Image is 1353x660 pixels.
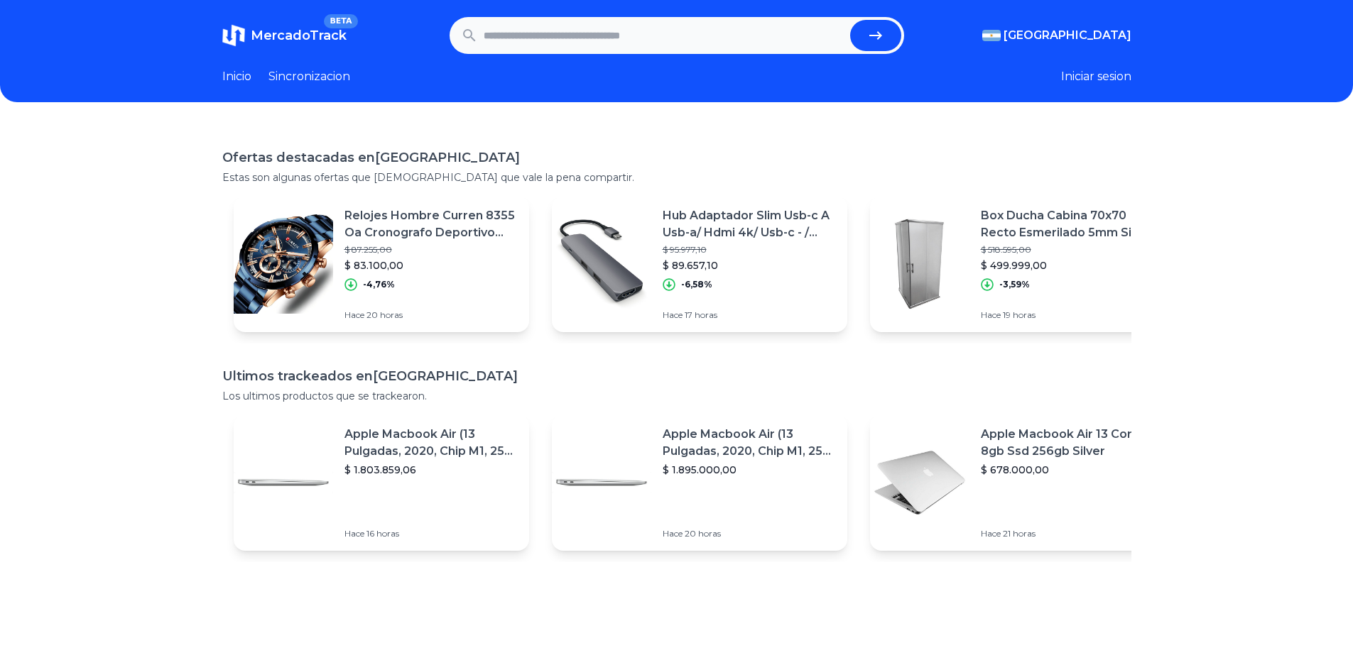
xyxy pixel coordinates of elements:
[981,426,1154,460] p: Apple Macbook Air 13 Core I5 8gb Ssd 256gb Silver
[222,389,1131,403] p: Los ultimos productos que se trackearon.
[663,528,836,539] p: Hace 20 horas
[981,309,1154,321] p: Hace 19 horas
[222,366,1131,386] h1: Ultimos trackeados en [GEOGRAPHIC_DATA]
[1061,68,1131,85] button: Iniciar sesion
[870,214,969,314] img: Featured image
[663,244,836,255] p: $ 95.977,10
[981,244,1154,255] p: $ 518.595,00
[981,463,1154,477] p: $ 678.000,00
[870,433,969,532] img: Featured image
[982,30,1001,41] img: Argentina
[234,214,333,314] img: Featured image
[234,196,529,332] a: Featured imageRelojes Hombre Curren 8355 Oa Cronografo Deportivo Caja Color De La Malla Azul Colo...
[344,309,518,321] p: Hace 20 horas
[1004,27,1131,44] span: [GEOGRAPHIC_DATA]
[552,196,847,332] a: Featured imageHub Adaptador Slim Usb-c A Usb-a/ Hdmi 4k/ Usb-c - / Satechi$ 95.977,10$ 89.657,10-...
[870,196,1165,332] a: Featured imageBox Ducha Cabina 70x70 Recto Esmerilado 5mm Sin Receptaculo$ 518.595,00$ 499.999,00...
[552,214,651,314] img: Featured image
[363,279,395,290] p: -4,76%
[222,148,1131,167] h1: Ofertas destacadas en [GEOGRAPHIC_DATA]
[234,414,529,551] a: Featured imageApple Macbook Air (13 Pulgadas, 2020, Chip M1, 256 Gb De Ssd, 8 Gb De Ram) - Plata$...
[268,68,350,85] a: Sincronizacion
[663,258,836,273] p: $ 89.657,10
[981,207,1154,241] p: Box Ducha Cabina 70x70 Recto Esmerilado 5mm Sin Receptaculo
[344,244,518,255] p: $ 87.255,00
[870,414,1165,551] a: Featured imageApple Macbook Air 13 Core I5 8gb Ssd 256gb Silver$ 678.000,00Hace 21 horas
[344,528,518,539] p: Hace 16 horas
[222,68,251,85] a: Inicio
[981,528,1154,539] p: Hace 21 horas
[222,24,347,47] a: MercadoTrackBETA
[663,426,836,460] p: Apple Macbook Air (13 Pulgadas, 2020, Chip M1, 256 Gb De Ssd, 8 Gb De Ram) - Plata
[222,170,1131,185] p: Estas son algunas ofertas que [DEMOGRAPHIC_DATA] que vale la pena compartir.
[344,463,518,477] p: $ 1.803.859,06
[663,463,836,477] p: $ 1.895.000,00
[681,279,712,290] p: -6,58%
[344,258,518,273] p: $ 83.100,00
[981,258,1154,273] p: $ 499.999,00
[663,207,836,241] p: Hub Adaptador Slim Usb-c A Usb-a/ Hdmi 4k/ Usb-c - / Satechi
[552,433,651,532] img: Featured image
[663,309,836,321] p: Hace 17 horas
[344,207,518,241] p: Relojes Hombre Curren 8355 Oa Cronografo Deportivo Caja Color De La Malla Azul Color Del Bisel Az...
[982,27,1131,44] button: [GEOGRAPHIC_DATA]
[251,28,347,43] span: MercadoTrack
[344,426,518,460] p: Apple Macbook Air (13 Pulgadas, 2020, Chip M1, 256 Gb De Ssd, 8 Gb De Ram) - Plata
[999,279,1030,290] p: -3,59%
[324,14,357,28] span: BETA
[234,433,333,532] img: Featured image
[552,414,847,551] a: Featured imageApple Macbook Air (13 Pulgadas, 2020, Chip M1, 256 Gb De Ssd, 8 Gb De Ram) - Plata$...
[222,24,245,47] img: MercadoTrack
